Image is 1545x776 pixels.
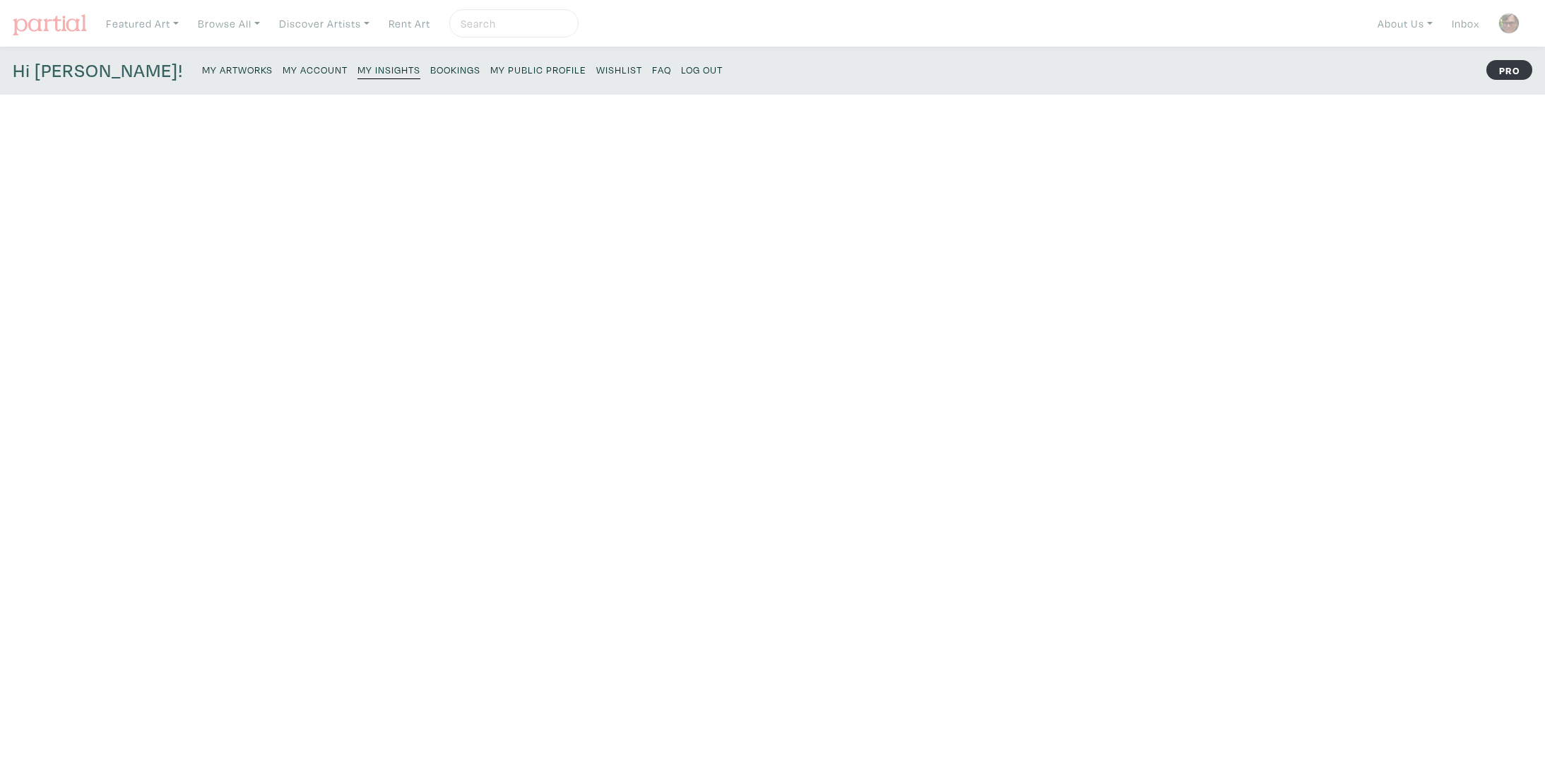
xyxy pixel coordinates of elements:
[459,15,565,33] input: Search
[283,59,348,78] a: My Account
[652,63,671,76] small: FAQ
[490,59,586,78] a: My Public Profile
[430,59,480,78] a: Bookings
[357,63,420,76] small: My Insights
[191,9,266,38] a: Browse All
[202,63,273,76] small: My Artworks
[490,63,586,76] small: My Public Profile
[283,63,348,76] small: My Account
[681,63,723,76] small: Log Out
[596,59,642,78] a: Wishlist
[681,59,723,78] a: Log Out
[13,59,183,82] h4: Hi [PERSON_NAME]!
[652,59,671,78] a: FAQ
[1498,13,1520,34] img: phpThumb.php
[430,63,480,76] small: Bookings
[1371,9,1439,38] a: About Us
[100,9,185,38] a: Featured Art
[1445,9,1486,38] a: Inbox
[202,59,273,78] a: My Artworks
[273,9,376,38] a: Discover Artists
[382,9,437,38] a: Rent Art
[1486,60,1532,80] strong: PRO
[596,63,642,76] small: Wishlist
[357,59,420,79] a: My Insights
